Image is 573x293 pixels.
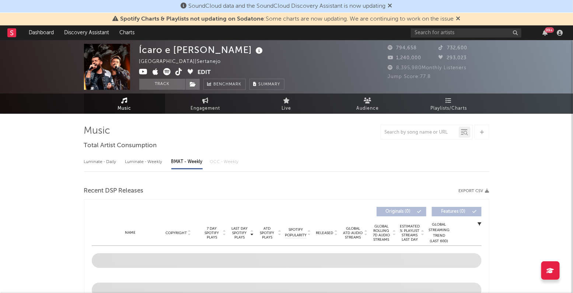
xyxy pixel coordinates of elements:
[139,57,230,66] div: [GEOGRAPHIC_DATA] | Sertanejo
[203,79,246,90] a: Benchmark
[343,226,363,240] span: Global ATD Audio Streams
[439,56,467,60] span: 293,023
[120,16,264,22] span: Spotify Charts & Playlists not updating on Sodatone
[249,79,284,90] button: Summary
[430,104,467,113] span: Playlists/Charts
[381,130,459,135] input: Search by song name or URL
[246,93,327,114] a: Live
[59,25,114,40] a: Discovery Assistant
[428,222,450,244] div: Global Streaming Trend (Last 60D)
[171,156,203,168] div: BMAT - Weekly
[165,93,246,114] a: Engagement
[214,80,242,89] span: Benchmark
[285,227,307,238] span: Spotify Popularity
[198,68,211,77] button: Edit
[388,3,392,9] span: Dismiss
[202,226,222,240] span: 7 Day Spotify Plays
[459,189,489,193] button: Export CSV
[106,230,155,236] div: Name
[230,226,249,240] span: Last Day Spotify Plays
[258,226,277,240] span: ATD Spotify Plays
[189,3,386,9] span: SoundCloud data and the SoundCloud Discovery Assistant is now updating
[191,104,220,113] span: Engagement
[437,209,471,214] span: Features ( 0 )
[388,74,431,79] span: Jump Score: 77.8
[139,79,185,90] button: Track
[400,224,420,242] span: Estimated % Playlist Streams Last Day
[84,141,157,150] span: Total Artist Consumption
[388,66,467,70] span: 8,395,980 Monthly Listeners
[327,93,408,114] a: Audience
[125,156,164,168] div: Luminate - Weekly
[377,207,426,216] button: Originals(0)
[381,209,415,214] span: Originals ( 0 )
[259,82,280,87] span: Summary
[282,104,291,113] span: Live
[84,156,118,168] div: Luminate - Daily
[118,104,131,113] span: Music
[408,93,489,114] a: Playlists/Charts
[439,46,467,50] span: 732,600
[456,16,461,22] span: Dismiss
[139,44,265,56] div: Ícaro e [PERSON_NAME]
[545,27,554,33] div: 99 +
[371,224,392,242] span: Global Rolling 7D Audio Streams
[388,56,422,60] span: 1,240,000
[120,16,454,22] span: : Some charts are now updating. We are continuing to work on the issue
[24,25,59,40] a: Dashboard
[165,231,187,235] span: Copyright
[114,25,140,40] a: Charts
[84,187,144,195] span: Recent DSP Releases
[356,104,379,113] span: Audience
[316,231,333,235] span: Released
[432,207,482,216] button: Features(0)
[388,46,417,50] span: 794,658
[543,30,548,36] button: 99+
[411,28,521,38] input: Search for artists
[84,93,165,114] a: Music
